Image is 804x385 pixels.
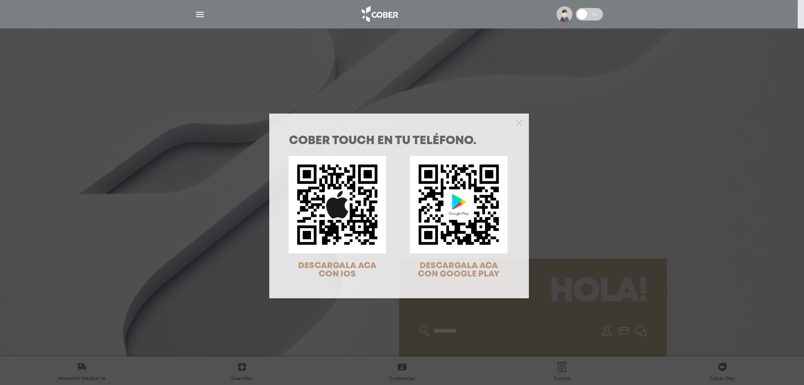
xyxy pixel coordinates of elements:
[298,262,376,278] span: DESCARGALA ACA CON IOS
[516,119,522,126] button: Close
[418,262,500,278] span: DESCARGALA ACA CON GOOGLE PLAY
[289,135,509,147] h1: COBER TOUCH en tu teléfono.
[289,156,386,253] img: qr-code
[410,156,508,253] img: qr-code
